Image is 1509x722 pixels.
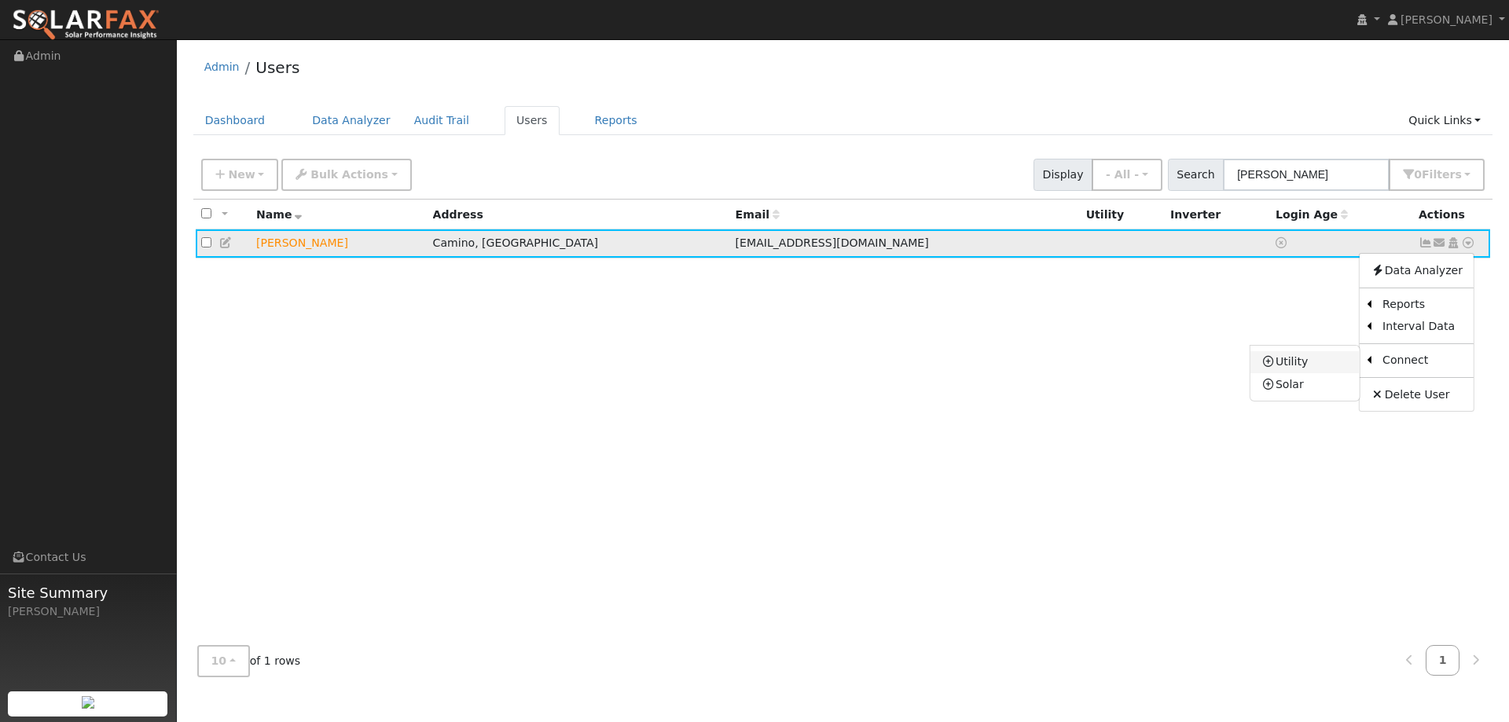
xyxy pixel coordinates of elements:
span: Filter [1422,168,1462,181]
a: Delete User [1360,383,1474,405]
div: Inverter [1170,207,1265,223]
td: Lead [251,229,428,258]
button: 10 [197,645,250,677]
a: No login access [1276,236,1290,249]
span: Site Summary [8,582,168,603]
a: Not connected [1419,236,1433,249]
button: 0Filters [1389,159,1485,191]
button: New [201,159,279,191]
span: New [228,168,255,181]
a: Data Analyzer [300,106,402,135]
img: SolarFax [12,9,160,42]
a: Edit User [219,236,233,249]
button: - All - [1092,159,1162,191]
a: Utility [1250,351,1360,373]
a: Interval Data [1371,316,1474,338]
a: 1 [1426,645,1460,676]
input: Search [1223,159,1390,191]
a: Users [255,58,299,77]
span: Days since last login [1276,208,1348,221]
td: Camino, [GEOGRAPHIC_DATA] [428,229,730,258]
a: Eddante@att.net [1433,235,1447,251]
span: [PERSON_NAME] [1401,13,1492,26]
div: [PERSON_NAME] [8,603,168,620]
a: Other actions [1461,235,1475,251]
a: Solar [1250,373,1360,395]
a: Reports [1371,294,1474,316]
span: Display [1034,159,1092,191]
span: Name [256,208,303,221]
span: Email [736,208,780,221]
span: [EMAIL_ADDRESS][DOMAIN_NAME] [736,236,929,249]
span: s [1455,168,1461,181]
a: Quick Links [1397,106,1492,135]
a: Data Analyzer [1360,259,1474,281]
span: Bulk Actions [310,168,388,181]
button: Bulk Actions [281,159,411,191]
a: Users [505,106,560,135]
a: Reports [583,106,649,135]
a: Connect [1371,350,1474,372]
div: Utility [1086,207,1159,223]
a: Admin [204,60,240,73]
span: Search [1168,159,1224,191]
span: of 1 rows [197,645,301,677]
div: Address [433,207,725,223]
a: Audit Trail [402,106,481,135]
img: retrieve [82,696,94,709]
a: Login As [1446,236,1460,249]
a: Dashboard [193,106,277,135]
div: Actions [1419,207,1485,223]
span: 10 [211,654,227,667]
